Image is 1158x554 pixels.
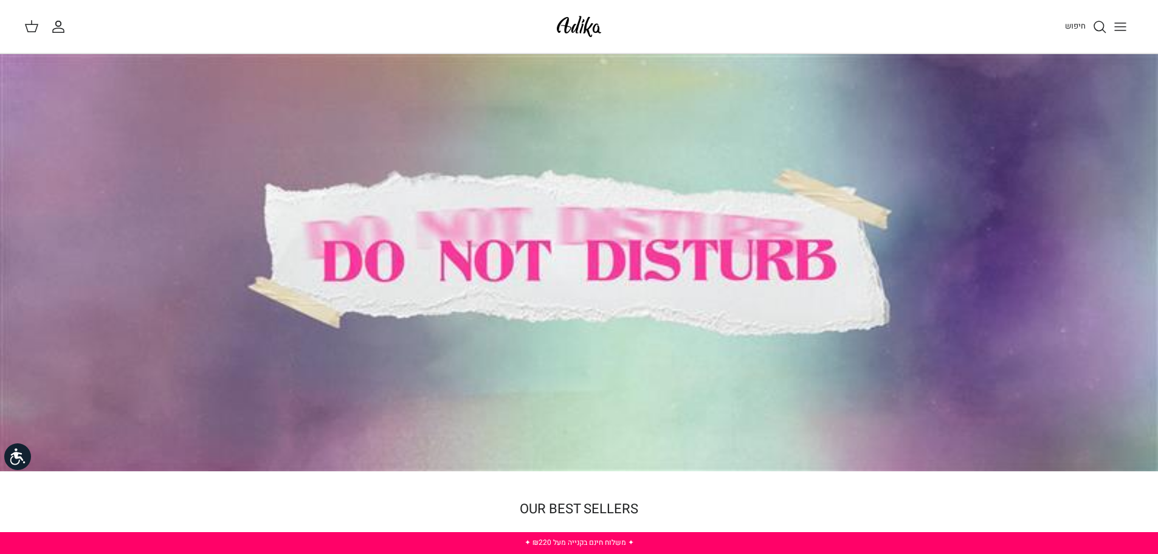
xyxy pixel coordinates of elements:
[51,19,71,34] a: החשבון שלי
[553,12,605,41] img: Adika IL
[1065,20,1086,32] span: חיפוש
[1065,19,1107,34] a: חיפוש
[520,499,638,519] a: OUR BEST SELLERS
[525,537,634,548] a: ✦ משלוח חינם בקנייה מעל ₪220 ✦
[1107,13,1134,40] button: Toggle menu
